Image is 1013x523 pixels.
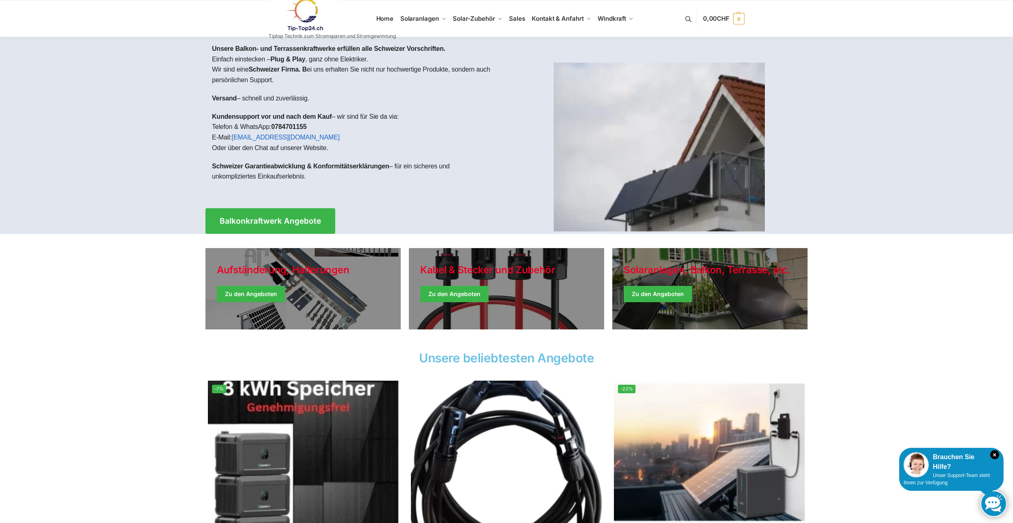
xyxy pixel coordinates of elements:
strong: Kundensupport vor und nach dem Kauf [212,113,332,120]
a: Kontakt & Anfahrt [528,0,594,37]
p: Wir sind eine ei uns erhalten Sie nicht nur hochwertige Produkte, sondern auch persönlichen Support. [212,64,500,85]
h2: Unsere beliebtesten Angebote [205,352,808,364]
strong: Versand [212,95,237,102]
span: Unser Support-Team steht Ihnen zur Verfügung [904,473,990,486]
strong: 0784701155 [271,123,307,130]
span: Balkonkraftwerk Angebote [220,217,321,225]
img: Customer service [904,452,929,477]
a: Winter Jackets [612,248,808,329]
a: Solar-Zubehör [450,0,506,37]
a: Sales [506,0,528,37]
span: Windkraft [598,15,626,22]
p: – wir sind für Sie da via: Telefon & WhatsApp: E-Mail: Oder über den Chat auf unserer Website. [212,111,500,153]
p: Tiptop Technik zum Stromsparen und Stromgewinnung [269,34,396,39]
div: Brauchen Sie Hilfe? [904,452,999,472]
a: [EMAIL_ADDRESS][DOMAIN_NAME] [231,134,340,141]
a: Balkonkraftwerk Angebote [205,208,335,234]
strong: Schweizer Firma. B [249,66,307,73]
span: Solar-Zubehör [453,15,495,22]
span: Kontakt & Anfahrt [532,15,583,22]
span: 0,00 [703,15,729,22]
span: CHF [717,15,729,22]
a: Solaranlagen [397,0,449,37]
span: 0 [733,13,744,24]
strong: Schweizer Garantieabwicklung & Konformitätserklärungen [212,163,389,170]
p: – für ein sicheres und unkompliziertes Einkaufserlebnis. [212,161,500,182]
strong: Unsere Balkon- und Terrassenkraftwerke erfüllen alle Schweizer Vorschriften. [212,45,445,52]
a: Holiday Style [205,248,401,329]
a: 0,00CHF 0 [703,7,744,31]
span: Solaranlagen [400,15,439,22]
div: Einfach einstecken – , ganz ohne Elektriker. [205,37,506,196]
img: Home 1 [554,63,765,231]
p: – schnell und zuverlässig. [212,93,500,104]
span: Sales [509,15,525,22]
strong: Plug & Play [271,56,306,63]
i: Schließen [990,450,999,459]
a: Windkraft [594,0,637,37]
a: Holiday Style [409,248,604,329]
